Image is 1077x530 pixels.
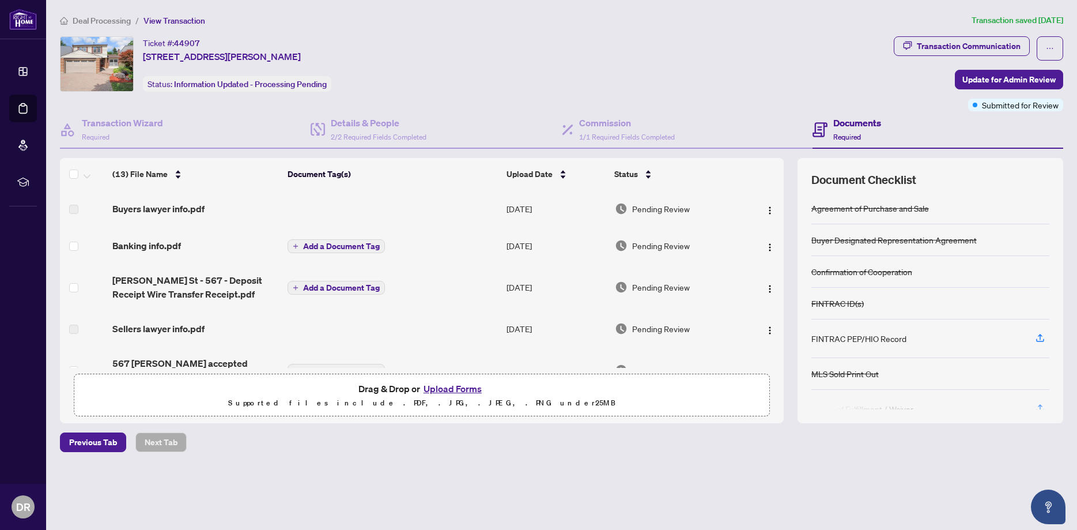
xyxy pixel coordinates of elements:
div: FINTRAC PEP/HIO Record [811,332,906,345]
img: Document Status [615,202,628,215]
img: Logo [765,243,774,252]
span: View Transaction [143,16,205,26]
span: DR [16,499,31,515]
button: Next Tab [135,433,187,452]
img: Document Status [615,239,628,252]
td: [DATE] [502,310,610,347]
button: Add a Document Tag [288,363,385,378]
h4: Commission [579,116,675,130]
span: Drag & Drop or [358,381,485,396]
span: ellipsis [1046,44,1054,52]
button: Add a Document Tag [288,364,385,378]
th: (13) File Name [108,158,283,190]
td: [DATE] [502,190,610,227]
span: Status [614,168,638,181]
span: Pending Review [632,281,690,294]
button: Add a Document Tag [288,239,385,253]
span: Buyers lawyer info.pdf [112,202,205,216]
div: Buyer Designated Representation Agreement [811,234,977,246]
span: [PERSON_NAME] St - 567 - Deposit Receipt Wire Transfer Receipt.pdf [112,273,278,301]
div: Transaction Communication [917,37,1021,55]
img: logo [9,9,37,30]
td: [DATE] [502,227,610,264]
span: Previous Tab [69,433,117,452]
button: Open asap [1031,490,1065,524]
button: Add a Document Tag [288,281,385,295]
span: Submitted for Review [982,99,1059,111]
button: Logo [761,319,779,338]
span: Add a Document Tag [303,242,380,250]
button: Upload Forms [420,381,485,396]
div: FINTRAC ID(s) [811,297,864,310]
span: 1/1 Required Fields Completed [579,133,675,141]
span: Upload Date [507,168,553,181]
button: Update for Admin Review [955,70,1063,89]
span: Pending Review [632,364,690,377]
img: Document Status [615,322,628,335]
button: Previous Tab [60,433,126,452]
span: home [60,17,68,25]
p: Supported files include .PDF, .JPG, .JPEG, .PNG under 25 MB [81,396,762,410]
button: Logo [761,361,779,379]
img: Document Status [615,364,628,377]
img: IMG-E12273140_1.jpg [61,37,133,91]
button: Add a Document Tag [288,280,385,295]
div: Agreement of Purchase and Sale [811,202,929,215]
span: Update for Admin Review [962,70,1056,89]
div: MLS Sold Print Out [811,367,879,380]
span: plus [293,285,298,291]
button: Transaction Communication [894,36,1030,56]
div: Ticket #: [143,36,200,50]
span: Add a Document Tag [303,284,380,292]
span: Pending Review [632,322,690,335]
button: Logo [761,200,779,218]
span: Drag & Drop orUpload FormsSupported files include .PDF, .JPG, .JPEG, .PNG under25MB [74,374,769,417]
img: Document Status [615,281,628,294]
div: Status: [143,76,331,92]
article: Transaction saved [DATE] [972,14,1063,27]
img: Logo [765,206,774,215]
span: 567 [PERSON_NAME] accepted amendment.pdf [112,356,278,384]
span: Document Checklist [811,172,916,188]
span: Banking info.pdf [112,239,181,253]
h4: Transaction Wizard [82,116,163,130]
h4: Details & People [331,116,426,130]
th: Upload Date [502,158,610,190]
span: 2/2 Required Fields Completed [331,133,426,141]
td: [DATE] [502,347,610,393]
span: Information Updated - Processing Pending [174,79,327,89]
span: Required [82,133,109,141]
td: [DATE] [502,264,610,310]
span: Pending Review [632,239,690,252]
h4: Documents [833,116,881,130]
th: Document Tag(s) [283,158,502,190]
span: Sellers lawyer info.pdf [112,322,205,336]
button: Logo [761,236,779,255]
span: (13) File Name [112,168,168,181]
span: [STREET_ADDRESS][PERSON_NAME] [143,50,301,63]
span: Deal Processing [73,16,131,26]
span: Add a Document Tag [303,367,380,375]
img: Logo [765,326,774,335]
span: Required [833,133,861,141]
img: Logo [765,284,774,294]
button: Add a Document Tag [288,239,385,254]
span: plus [293,368,298,374]
div: Confirmation of Cooperation [811,265,912,278]
span: Pending Review [632,202,690,215]
button: Logo [761,278,779,296]
span: plus [293,243,298,249]
img: Logo [765,367,774,377]
li: / [135,14,139,27]
span: 44907 [174,38,200,48]
th: Status [610,158,745,190]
